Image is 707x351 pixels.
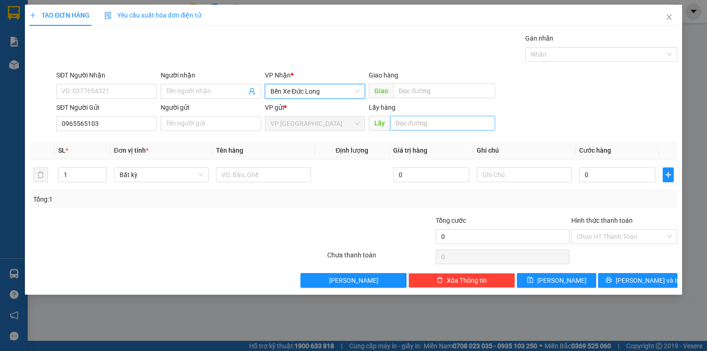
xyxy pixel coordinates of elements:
[517,273,596,288] button: save[PERSON_NAME]
[329,275,378,286] span: [PERSON_NAME]
[99,169,104,175] span: up
[99,176,104,181] span: down
[663,167,674,182] button: plus
[161,102,261,113] div: Người gửi
[525,35,553,42] label: Gán nhãn
[598,273,677,288] button: printer[PERSON_NAME] và In
[30,12,90,19] span: TẠO ĐƠN HÀNG
[265,71,291,79] span: VP Nhận
[436,217,466,224] span: Tổng cước
[616,275,680,286] span: [PERSON_NAME] và In
[473,142,575,160] th: Ghi chú
[300,273,407,288] button: [PERSON_NAME]
[663,171,673,178] span: plus
[161,70,261,80] div: Người nhận
[447,275,487,286] span: Xóa Thông tin
[393,83,495,98] input: Dọc đường
[326,250,435,266] div: Chưa thanh toán
[571,217,633,224] label: Hình thức thanh toán
[30,12,36,18] span: plus
[248,88,256,95] span: user-add
[393,167,469,182] input: 0
[216,167,311,182] input: VD: Bàn, Ghế
[369,116,390,131] span: Lấy
[120,168,204,182] span: Bất kỳ
[104,12,202,19] span: Yêu cầu xuất hóa đơn điện tử
[56,70,157,80] div: SĐT Người Nhận
[33,167,48,182] button: delete
[114,147,149,154] span: Đơn vị tính
[270,84,360,98] span: Bến Xe Đức Long
[369,83,393,98] span: Giao
[104,12,112,19] img: icon
[390,116,495,131] input: Dọc đường
[96,175,106,182] span: Decrease Value
[393,147,427,154] span: Giá trị hàng
[56,102,157,113] div: SĐT Người Gửi
[537,275,587,286] span: [PERSON_NAME]
[579,147,611,154] span: Cước hàng
[336,147,368,154] span: Định lượng
[216,147,243,154] span: Tên hàng
[265,102,365,113] div: VP gửi
[33,194,274,204] div: Tổng: 1
[369,104,395,111] span: Lấy hàng
[605,277,612,284] span: printer
[58,147,66,154] span: SL
[408,273,515,288] button: deleteXóa Thông tin
[665,13,673,21] span: close
[656,5,682,30] button: Close
[437,277,443,284] span: delete
[527,277,533,284] span: save
[96,168,106,175] span: Increase Value
[270,117,360,131] span: VP Đà Lạt
[477,167,572,182] input: Ghi Chú
[369,71,398,79] span: Giao hàng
